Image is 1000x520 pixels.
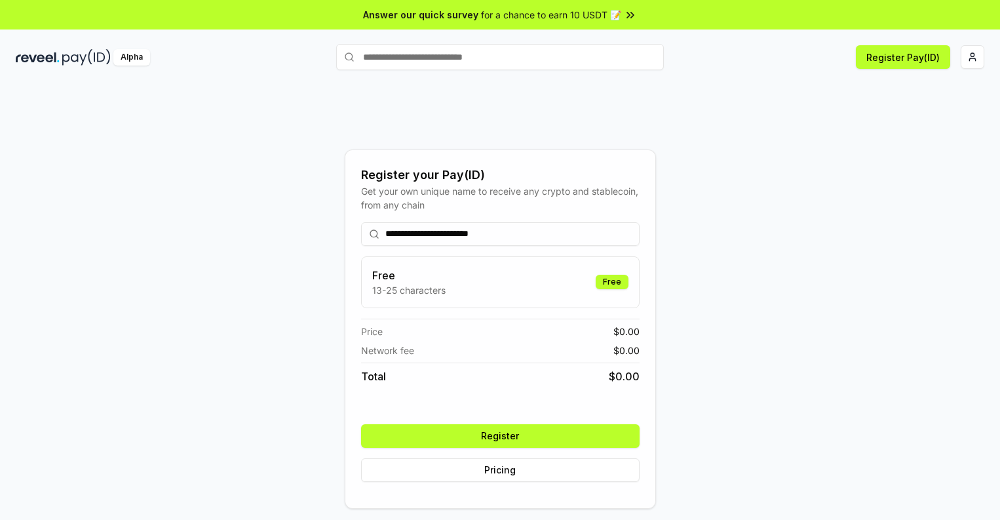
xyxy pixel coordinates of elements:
[361,369,386,384] span: Total
[361,424,640,448] button: Register
[856,45,950,69] button: Register Pay(ID)
[361,458,640,482] button: Pricing
[361,166,640,184] div: Register your Pay(ID)
[363,8,478,22] span: Answer our quick survey
[372,268,446,283] h3: Free
[609,369,640,384] span: $ 0.00
[596,275,628,289] div: Free
[62,49,111,66] img: pay_id
[361,184,640,212] div: Get your own unique name to receive any crypto and stablecoin, from any chain
[613,325,640,338] span: $ 0.00
[361,325,383,338] span: Price
[613,344,640,357] span: $ 0.00
[361,344,414,357] span: Network fee
[16,49,60,66] img: reveel_dark
[481,8,621,22] span: for a chance to earn 10 USDT 📝
[113,49,150,66] div: Alpha
[372,283,446,297] p: 13-25 characters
